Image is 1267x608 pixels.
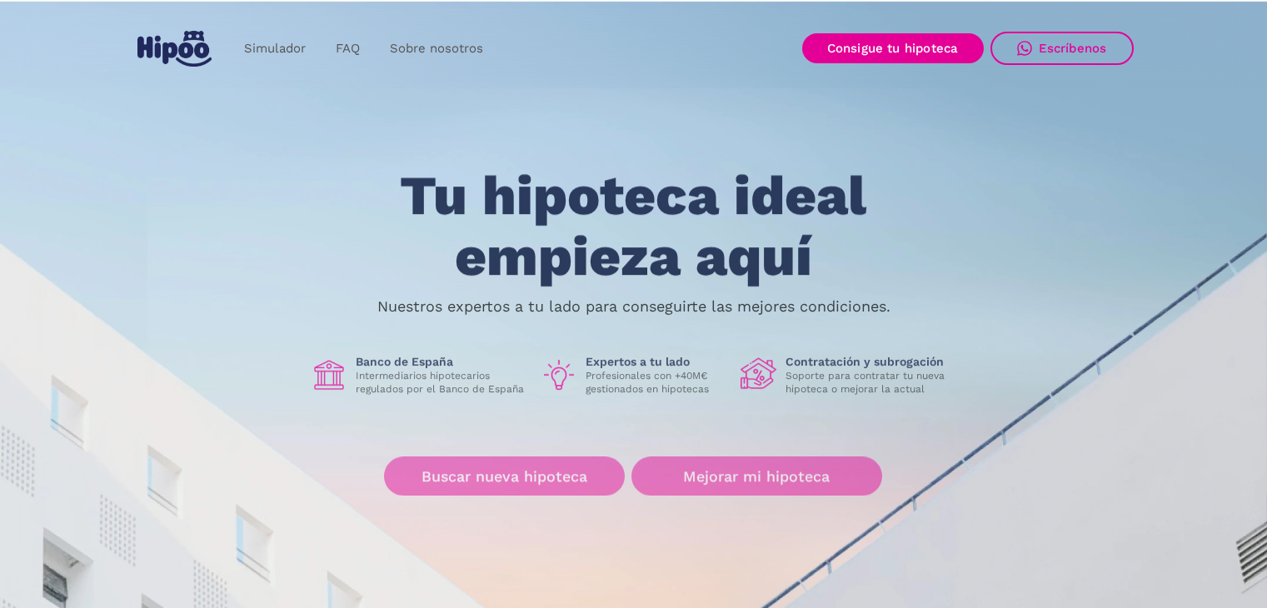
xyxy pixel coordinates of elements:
a: Escríbenos [990,32,1134,65]
a: Mejorar mi hipoteca [631,457,882,496]
h1: Contratación y subrogación [786,354,957,369]
p: Profesionales con +40M€ gestionados en hipotecas [586,369,727,396]
p: Nuestros expertos a tu lado para conseguirte las mejores condiciones. [377,300,890,313]
p: Intermediarios hipotecarios regulados por el Banco de España [356,369,527,396]
div: Escríbenos [1039,41,1107,56]
a: Buscar nueva hipoteca [384,457,625,496]
a: Simulador [229,32,321,65]
a: Consigue tu hipoteca [802,33,984,63]
a: Sobre nosotros [375,32,498,65]
h1: Tu hipoteca ideal empieza aquí [317,167,949,287]
h1: Banco de España [356,354,527,369]
a: home [134,24,216,73]
h1: Expertos a tu lado [586,354,727,369]
a: FAQ [321,32,375,65]
p: Soporte para contratar tu nueva hipoteca o mejorar la actual [786,369,957,396]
